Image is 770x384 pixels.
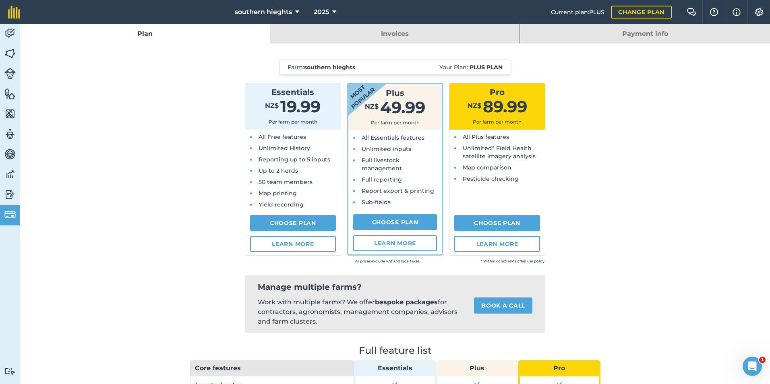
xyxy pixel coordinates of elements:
[454,215,540,231] a: Choose Plan
[709,8,719,16] img: A question mark icon
[420,257,545,265] small: * Within constraints of .
[362,176,402,183] span: Full reporting
[551,8,604,17] span: Current plan : PLUS
[362,157,402,172] span: Full livestock management
[270,24,520,43] a: Invoices
[259,190,297,197] span: Map printing
[4,47,16,60] img: svg+xml;base64,PHN2ZyB4bWxucz0iaHR0cDovL3d3dy53My5vcmcvMjAwMC9zdmciIHdpZHRoPSI1NiIgaGVpZ2h0PSI2MC...
[4,209,16,220] img: svg+xml;base64,PD94bWwgdmVyc2lvbj0iMS4wIiBlbmNvZGluZz0idXRmLTgiPz4KPCEtLSBHZW5lcmF0b3I6IEFkb2JlIE...
[468,102,481,109] span: NZ$
[250,236,336,252] a: Learn more
[190,360,354,376] th: Core features
[473,119,522,125] span: Per farm per month
[354,360,436,376] th: Essentials
[295,257,420,265] small: All prices exclude VAT and local taxes.
[436,360,518,376] th: Plus
[353,235,437,251] a: Learn more
[520,24,770,43] a: Payment info
[362,198,391,206] span: Sub-fields
[4,27,16,39] img: svg+xml;base64,PD94bWwgdmVyc2lvbj0iMS4wIiBlbmNvZGluZz0idXRmLTgiPz4KPCEtLSBHZW5lcmF0b3I6IEFkb2JlIE...
[259,145,310,152] span: Unlimited History
[362,145,411,153] span: Unlimited inputs
[4,88,16,100] img: svg+xml;base64,PHN2ZyB4bWxucz0iaHR0cDovL3d3dy53My5vcmcvMjAwMC9zdmciIHdpZHRoPSI1NiIgaGVpZ2h0PSI2MC...
[20,24,270,43] a: Plan
[362,134,424,141] span: All Essentials features
[269,119,317,125] span: Per farm per month
[439,63,503,71] span: Your Plan:
[521,259,544,263] a: fair use policy
[743,357,762,376] iframe: Intercom live chat
[754,8,764,16] img: A cog icon
[190,346,600,355] h2: Full feature list
[518,360,600,376] th: Pro
[258,281,532,293] h2: Manage multiple farms?
[4,128,16,140] img: svg+xml;base64,PD94bWwgdmVyc2lvbj0iMS4wIiBlbmNvZGluZz0idXRmLTgiPz4KPCEtLSBHZW5lcmF0b3I6IEFkb2JlIE...
[4,68,16,79] img: svg+xml;base64,PD94bWwgdmVyc2lvbj0iMS4wIiBlbmNvZGluZz0idXRmLTgiPz4KPCEtLSBHZW5lcmF0b3I6IEFkb2JlIE...
[8,6,20,19] img: fieldmargin Logo
[259,201,304,208] span: Yield recording
[304,64,355,71] strong: southern hieghts
[380,97,425,117] span: 49.99
[250,215,336,231] a: Choose Plan
[733,7,741,17] img: svg+xml;base64,PHN2ZyB4bWxucz0iaHR0cDovL3d3dy53My5vcmcvMjAwMC9zdmciIHdpZHRoPSIxNyIgaGVpZ2h0PSIxNy...
[463,175,519,182] span: Pesticide checking
[490,87,505,97] span: Pro
[375,298,438,306] strong: bespoke packages
[611,6,672,19] a: Change plan
[4,188,16,200] img: svg+xml;base64,PD94bWwgdmVyc2lvbj0iMS4wIiBlbmNvZGluZz0idXRmLTgiPz4KPCEtLSBHZW5lcmF0b3I6IEFkb2JlIE...
[759,357,766,363] span: 1
[324,61,390,122] strong: Most popular
[271,87,314,97] span: Essentials
[4,168,16,180] img: svg+xml;base64,PD94bWwgdmVyc2lvbj0iMS4wIiBlbmNvZGluZz0idXRmLTgiPz4KPCEtLSBHZW5lcmF0b3I6IEFkb2JlIE...
[258,297,461,326] p: Work with multiple farms? We offer for contractors, agronomists, management companies, advisors a...
[314,7,329,17] span: 2025
[463,133,509,140] span: All Plus features
[386,88,404,98] span: Plus
[474,297,532,314] a: Book a call
[463,164,511,171] span: Map comparison
[371,120,420,126] span: Per farm per month
[365,103,379,110] span: NZ$
[4,367,16,375] img: svg+xml;base64,PD94bWwgdmVyc2lvbj0iMS4wIiBlbmNvZGluZz0idXRmLTgiPz4KPCEtLSBHZW5lcmF0b3I6IEFkb2JlIE...
[362,187,434,194] span: Report export & printing
[265,102,279,109] span: NZ$
[687,8,696,16] img: Two speech bubbles overlapping with the left bubble in the forefront
[463,145,536,160] span: Unlimited* Field Health satellite imagery analysis
[280,97,321,116] span: 19.99
[353,214,437,230] a: Choose Plan
[4,108,16,120] img: svg+xml;base64,PHN2ZyB4bWxucz0iaHR0cDovL3d3dy53My5vcmcvMjAwMC9zdmciIHdpZHRoPSI1NiIgaGVpZ2h0PSI2MC...
[259,156,330,163] span: Reporting up to 5 inputs
[288,63,355,71] span: Farm :
[470,64,503,71] strong: Plus plan
[259,133,306,140] span: All Free features
[483,97,527,116] span: 89.99
[259,167,298,174] span: Up to 2 herds
[4,148,16,160] img: svg+xml;base64,PD94bWwgdmVyc2lvbj0iMS4wIiBlbmNvZGluZz0idXRmLTgiPz4KPCEtLSBHZW5lcmF0b3I6IEFkb2JlIE...
[259,178,313,186] span: 50 team members
[235,7,292,17] span: southern hieghts
[454,236,540,252] a: Learn more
